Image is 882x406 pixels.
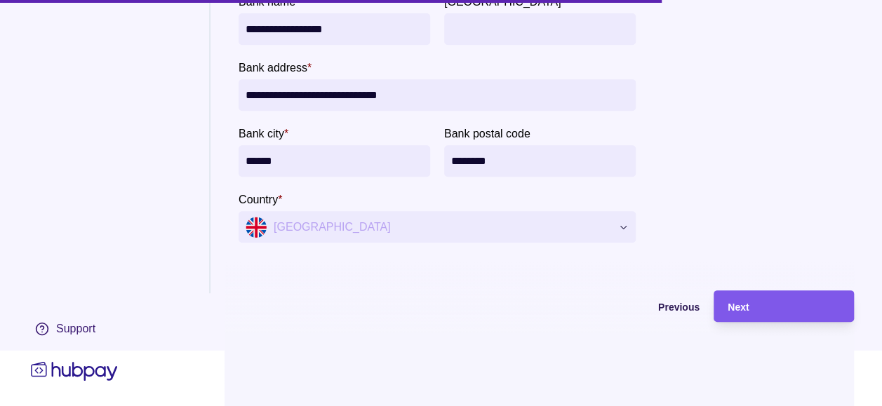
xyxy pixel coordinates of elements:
[728,302,749,313] span: Next
[451,13,629,45] input: Bank province
[451,145,629,177] input: Bank postal code
[246,13,423,45] input: bankName
[239,62,307,74] p: Bank address
[246,79,629,111] input: Bank address
[239,59,312,76] label: Bank address
[239,191,282,208] label: Country
[28,314,121,344] a: Support
[56,321,95,337] div: Support
[239,125,288,142] label: Bank city
[239,128,284,140] p: Bank city
[239,194,278,205] p: Country
[246,145,423,177] input: Bank city
[559,290,700,322] button: Previous
[658,302,700,313] span: Previous
[714,290,854,322] button: Next
[444,128,530,140] p: Bank postal code
[444,125,530,142] label: Bank postal code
